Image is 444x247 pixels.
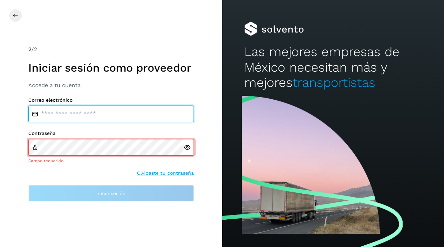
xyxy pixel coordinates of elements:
div: /2 [28,45,194,54]
h2: Las mejores empresas de México necesitan más y mejores [244,44,422,90]
span: Inicia sesión [96,191,126,196]
label: Correo electrónico [28,97,194,103]
h1: Iniciar sesión como proveedor [28,61,194,74]
button: Inicia sesión [28,185,194,202]
span: transportistas [293,75,375,90]
label: Contraseña [28,130,194,136]
a: Olvidaste tu contraseña [137,170,194,177]
span: 2 [28,46,31,53]
h3: Accede a tu cuenta [28,82,194,89]
div: Campo requerido. [28,158,194,164]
